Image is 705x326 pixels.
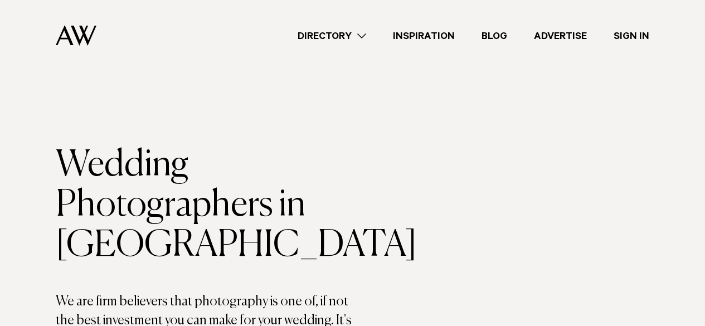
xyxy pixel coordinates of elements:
img: Auckland Weddings Logo [56,25,96,46]
a: Advertise [521,28,600,43]
a: Blog [468,28,521,43]
h1: Wedding Photographers in [GEOGRAPHIC_DATA] [56,145,353,266]
a: Sign In [600,28,663,43]
a: Inspiration [380,28,468,43]
a: Directory [284,28,380,43]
